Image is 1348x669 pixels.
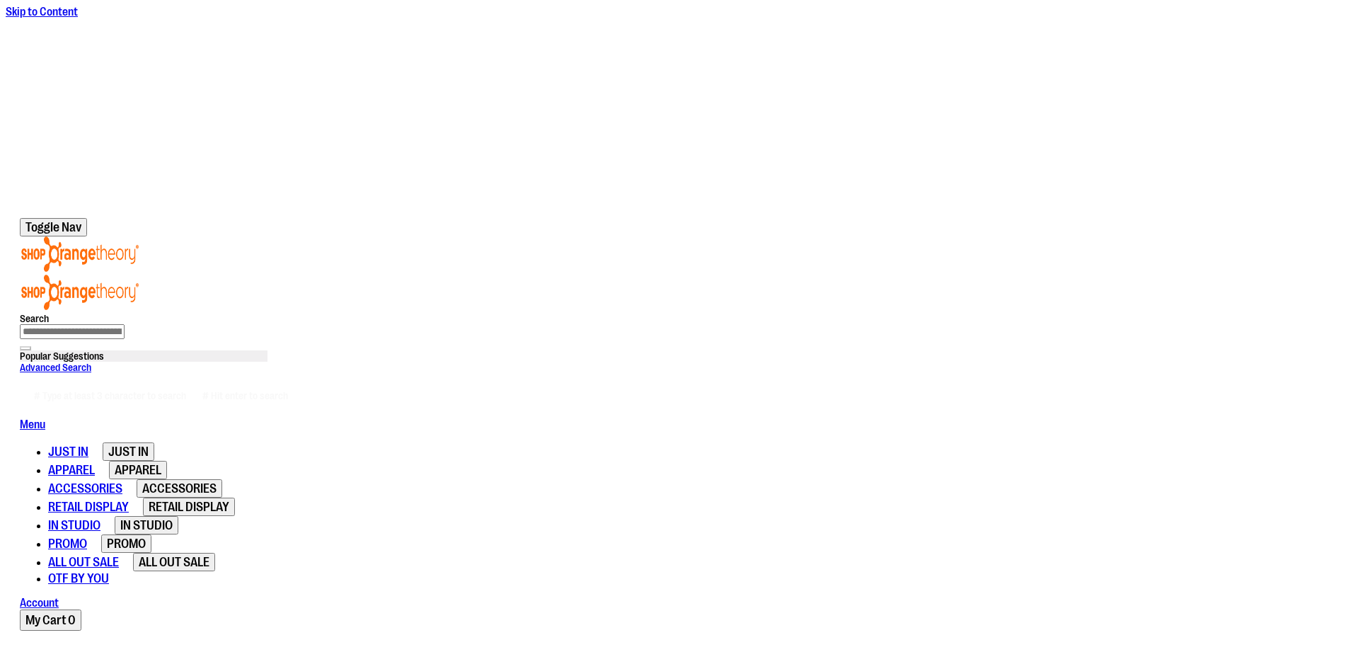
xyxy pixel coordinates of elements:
span: 0 [68,613,76,627]
span: IN STUDIO [120,518,173,532]
span: OTF BY YOU [48,571,109,585]
a: Skip to Content [6,6,78,18]
span: ALL OUT SALE [48,555,119,569]
span: ALL OUT SALE [139,555,209,569]
span: APPAREL [115,463,161,477]
span: JUST IN [108,445,149,459]
span: ACCESSORIES [142,481,217,496]
a: Menu [20,418,45,431]
span: Toggle Nav [25,220,81,234]
img: Shop Orangetheory [20,236,140,272]
button: Search [20,346,31,350]
div: Promotional banner [6,175,1342,203]
span: PROMO [107,537,146,551]
img: Shop Orangetheory [20,275,140,310]
span: # Hit enter to search [202,390,288,401]
span: JUST IN [48,445,88,459]
span: Search [20,313,49,324]
span: APPAREL [48,463,95,477]
span: ACCESSORIES [48,481,122,496]
div: Popular Suggestions [20,350,267,362]
a: Account [20,597,59,610]
span: IN STUDIO [48,518,100,532]
span: RETAIL DISPLAY [48,500,129,514]
span: RETAIL DISPLAY [149,500,229,514]
span: # Type at least 3 character to search [34,390,186,401]
a: Details [735,175,768,188]
button: Toggle Nav [20,218,87,236]
p: FREE Shipping, orders over $600. [581,175,768,188]
span: My Cart [25,613,67,627]
span: PROMO [48,537,87,551]
a: Advanced Search [20,362,91,373]
button: My Cart [20,610,81,631]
